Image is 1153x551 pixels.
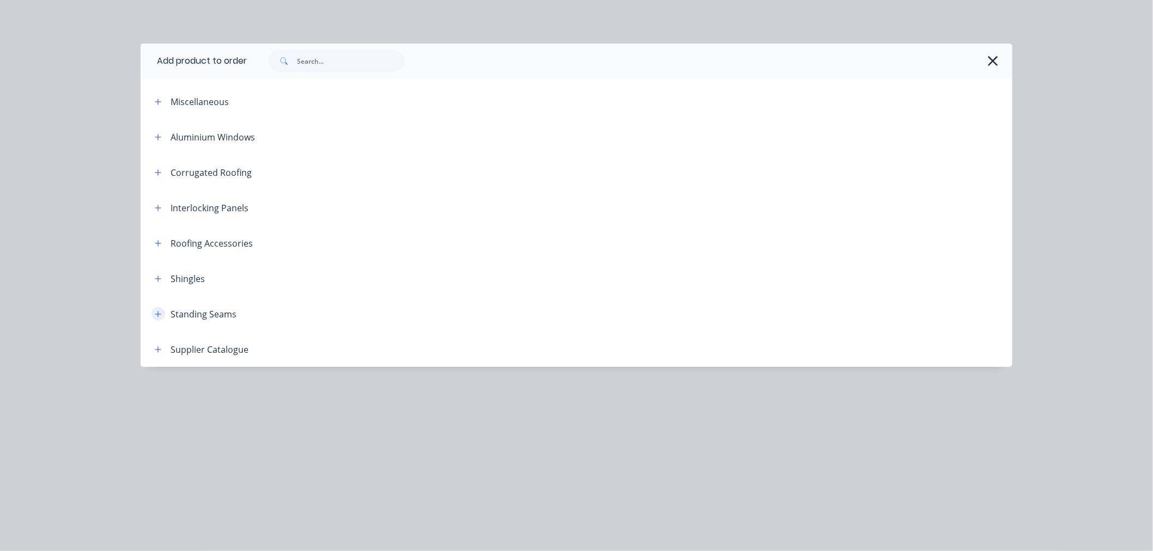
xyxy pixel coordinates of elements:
div: Supplier Catalogue [171,343,248,356]
div: Miscellaneous [171,95,229,108]
div: Standing Seams [171,308,236,321]
div: Roofing Accessories [171,237,253,250]
input: Search... [297,50,405,72]
div: Interlocking Panels [171,201,248,215]
div: Add product to order [141,44,247,78]
div: Corrugated Roofing [171,166,252,179]
div: Aluminium Windows [171,131,255,144]
div: Shingles [171,272,205,285]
